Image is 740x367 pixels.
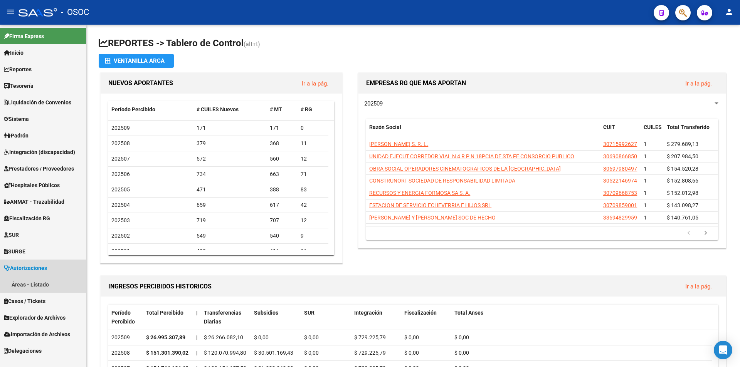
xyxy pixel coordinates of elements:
[304,350,319,356] span: $ 0,00
[298,101,328,118] datatable-header-cell: # RG
[366,79,466,87] span: EMPRESAS RG QUE MAS APORTAN
[197,216,264,225] div: 719
[201,305,251,330] datatable-header-cell: Transferencias Diarias
[451,305,712,330] datatable-header-cell: Total Anses
[603,166,637,172] span: 30697980497
[603,190,637,196] span: 30709668753
[354,310,382,316] span: Integración
[146,334,185,340] strong: $ 26.995.307,89
[301,216,325,225] div: 12
[301,231,325,240] div: 9
[111,140,130,146] span: 202508
[111,106,155,112] span: Período Percibido
[4,49,24,57] span: Inicio
[667,166,698,172] span: $ 154.520,28
[369,190,470,196] span: RECURSOS Y ENERGIA FORMOSA SA S. A.
[301,154,325,163] div: 12
[644,190,647,196] span: 1
[369,178,515,184] span: CONSTRUNORT SOCIEDAD DE RESPONSABILIDAD LIMITADA
[369,202,491,208] span: ESTACION DE SERVICIO ECHEVERRIA E HIJOS SRL
[197,106,239,112] span: # CUILES Nuevos
[204,350,246,356] span: $ 120.070.994,80
[4,181,60,189] span: Hospitales Públicos
[204,334,243,340] span: $ 26.266.082,10
[603,202,637,208] span: 30709859001
[193,101,267,118] datatable-header-cell: # CUILES Nuevos
[111,186,130,193] span: 202505
[197,170,264,179] div: 734
[4,164,74,173] span: Prestadores / Proveedores
[4,313,66,322] span: Explorador de Archivos
[111,349,140,357] div: 202508
[369,124,401,130] span: Razón Social
[685,80,712,87] a: Ir a la pág.
[301,185,325,194] div: 83
[111,233,130,239] span: 202502
[143,305,193,330] datatable-header-cell: Total Percibido
[667,202,698,208] span: $ 143.098,27
[301,201,325,209] div: 42
[196,310,198,316] span: |
[196,334,197,340] span: |
[644,202,647,208] span: 1
[108,101,193,118] datatable-header-cell: Período Percibido
[301,106,312,112] span: # RG
[641,119,664,144] datatable-header-cell: CUILES
[714,341,732,359] div: Open Intercom Messenger
[302,80,328,87] a: Ir a la pág.
[685,283,712,290] a: Ir a la pág.
[270,106,282,112] span: # MT
[404,334,419,340] span: $ 0,00
[197,201,264,209] div: 659
[197,154,264,163] div: 572
[364,100,383,107] span: 202509
[304,334,319,340] span: $ 0,00
[679,76,718,90] button: Ir a la pág.
[146,310,183,316] span: Total Percibido
[644,178,647,184] span: 1
[267,101,298,118] datatable-header-cell: # MT
[105,54,168,68] div: Ventanilla ARCA
[644,153,647,159] span: 1
[270,231,294,240] div: 540
[366,119,600,144] datatable-header-cell: Razón Social
[197,231,264,240] div: 549
[204,310,241,325] span: Transferencias Diarias
[111,125,130,131] span: 202509
[254,350,293,356] span: $ 30.501.169,43
[61,4,89,21] span: - OSOC
[603,124,615,130] span: CUIT
[4,347,42,355] span: Delegaciones
[111,202,130,208] span: 202504
[369,166,561,172] span: OBRA SOCIAL OPERADORES CINEMATOGRAFICOS DE LA [GEOGRAPHIC_DATA]
[4,115,29,123] span: Sistema
[644,215,647,221] span: 1
[454,334,469,340] span: $ 0,00
[454,350,469,356] span: $ 0,00
[197,247,264,256] div: 432
[270,139,294,148] div: 368
[301,124,325,132] div: 0
[4,330,70,339] span: Importación de Archivos
[401,305,451,330] datatable-header-cell: Fiscalización
[454,310,483,316] span: Total Anses
[244,40,260,48] span: (alt+t)
[304,310,314,316] span: SUR
[111,156,130,162] span: 202507
[197,124,264,132] div: 171
[644,166,647,172] span: 1
[603,153,637,159] span: 30690866850
[369,141,428,147] span: [PERSON_NAME] S. R. L.
[146,350,188,356] strong: $ 151.301.390,02
[111,310,135,325] span: Período Percibido
[254,334,269,340] span: $ 0,00
[108,283,212,290] span: INGRESOS PERCIBIDOS HISTORICOS
[111,217,130,223] span: 202503
[197,185,264,194] div: 471
[254,310,278,316] span: Subsidios
[111,171,130,177] span: 202506
[4,247,25,256] span: SURGE
[369,215,496,221] span: [PERSON_NAME] Y [PERSON_NAME] SOC DE HECHO
[270,216,294,225] div: 707
[196,350,197,356] span: |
